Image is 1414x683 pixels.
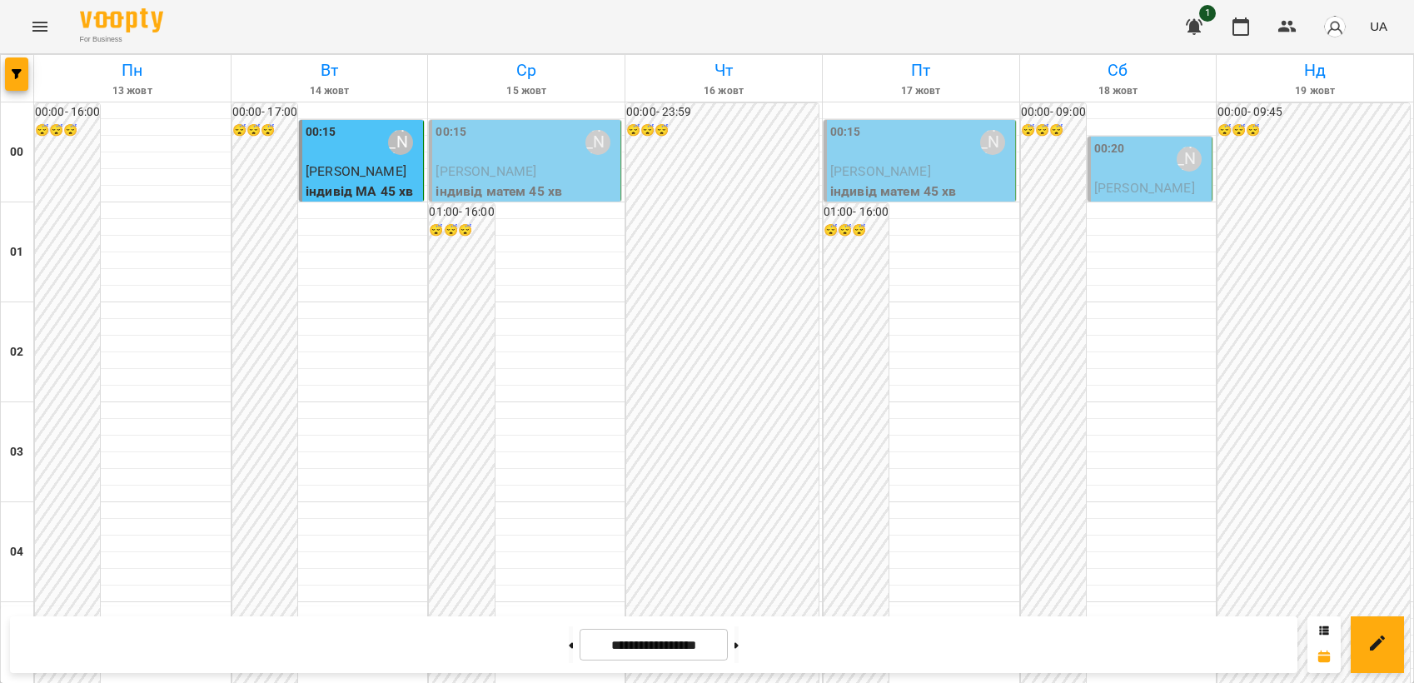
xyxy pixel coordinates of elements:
[35,103,100,122] h6: 00:00 - 16:00
[980,130,1005,155] div: Тюрдьо Лариса
[824,222,889,240] h6: 😴😴😴
[306,163,406,179] span: [PERSON_NAME]
[306,182,421,202] p: індивід МА 45 хв
[306,123,336,142] label: 00:15
[10,543,23,561] h6: 04
[436,163,536,179] span: [PERSON_NAME]
[1370,17,1387,35] span: UA
[10,143,23,162] h6: 00
[388,130,413,155] div: Тюрдьо Лариса
[1021,122,1086,140] h6: 😴😴😴
[1021,103,1086,122] h6: 00:00 - 09:00
[825,83,1017,99] h6: 17 жовт
[1177,147,1202,172] div: Тюрдьо Лариса
[1217,103,1410,122] h6: 00:00 - 09:45
[80,34,163,45] span: For Business
[10,343,23,361] h6: 02
[35,122,100,140] h6: 😴😴😴
[436,182,617,202] p: індивід матем 45 хв
[830,182,1012,202] p: індивід матем 45 хв
[234,83,426,99] h6: 14 жовт
[628,57,819,83] h6: Чт
[1023,83,1214,99] h6: 18 жовт
[232,122,297,140] h6: 😴😴😴
[10,243,23,262] h6: 01
[431,83,622,99] h6: 15 жовт
[1023,57,1214,83] h6: Сб
[1219,57,1411,83] h6: Нд
[825,57,1017,83] h6: Пт
[20,7,60,47] button: Menu
[1094,180,1195,196] span: [PERSON_NAME]
[824,203,889,222] h6: 01:00 - 16:00
[431,57,622,83] h6: Ср
[80,8,163,32] img: Voopty Logo
[234,57,426,83] h6: Вт
[1094,198,1209,218] p: індивід МА 45 хв
[1219,83,1411,99] h6: 19 жовт
[1217,122,1410,140] h6: 😴😴😴
[830,163,931,179] span: [PERSON_NAME]
[1199,5,1216,22] span: 1
[1363,11,1394,42] button: UA
[1094,140,1125,158] label: 00:20
[1323,15,1347,38] img: avatar_s.png
[37,57,228,83] h6: Пн
[626,103,819,122] h6: 00:00 - 23:59
[585,130,610,155] div: Тюрдьо Лариса
[10,443,23,461] h6: 03
[429,203,494,222] h6: 01:00 - 16:00
[37,83,228,99] h6: 13 жовт
[626,122,819,140] h6: 😴😴😴
[628,83,819,99] h6: 16 жовт
[830,123,861,142] label: 00:15
[436,123,466,142] label: 00:15
[429,222,494,240] h6: 😴😴😴
[232,103,297,122] h6: 00:00 - 17:00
